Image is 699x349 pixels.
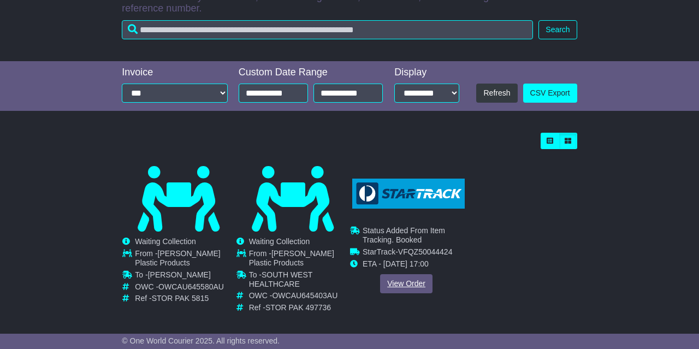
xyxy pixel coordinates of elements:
[158,282,224,291] span: OWCAU645580AU
[538,20,577,39] button: Search
[249,237,310,246] span: Waiting Collection
[363,226,445,244] span: Status Added From Item Tracking. Booked
[363,247,395,256] span: StarTrack
[394,67,459,79] div: Display
[380,274,433,293] a: View Order
[476,84,517,103] button: Refresh
[272,291,337,300] span: OWCAU645403AU
[249,249,334,267] span: [PERSON_NAME] Plastic Products
[363,247,463,259] td: -
[135,249,235,270] td: From -
[135,282,235,294] td: OWC -
[352,179,465,209] img: GetCarrierServiceLogo
[135,294,235,303] td: Ref -
[249,270,349,292] td: To -
[523,84,577,103] a: CSV Export
[239,67,383,79] div: Custom Date Range
[122,67,227,79] div: Invoice
[135,270,235,282] td: To -
[249,270,312,288] span: SOUTH WEST HEALTHCARE
[135,237,196,246] span: Waiting Collection
[265,303,331,312] span: STOR PAK 497736
[249,249,349,270] td: From -
[249,291,349,303] td: OWC -
[122,336,280,345] span: © One World Courier 2025. All rights reserved.
[249,303,349,312] td: Ref -
[398,247,453,256] span: VFQZ50044424
[135,249,220,267] span: [PERSON_NAME] Plastic Products
[363,259,429,268] span: ETA - [DATE] 17:00
[152,294,209,303] span: STOR PAK 5815
[148,270,211,279] span: [PERSON_NAME]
